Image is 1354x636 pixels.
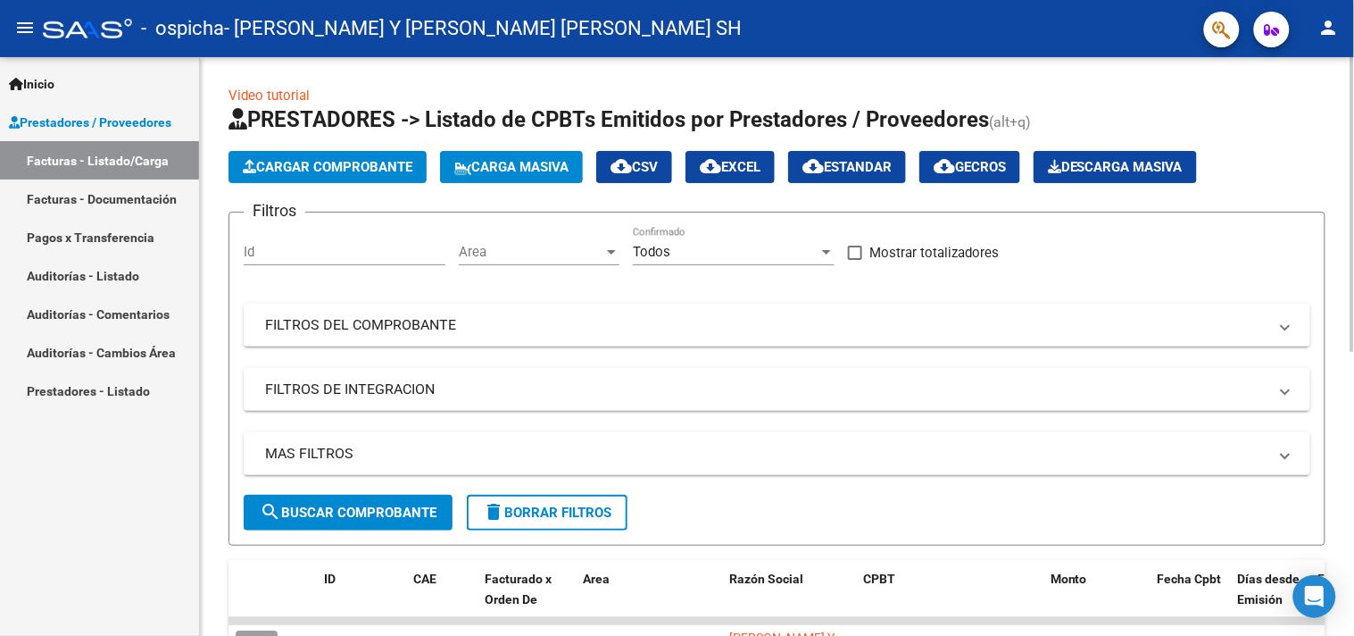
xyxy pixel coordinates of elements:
span: Carga Masiva [454,159,569,175]
span: - ospicha [141,9,224,48]
a: Video tutorial [228,88,310,104]
span: Area [459,244,603,260]
div: Open Intercom Messenger [1293,575,1336,618]
button: Borrar Filtros [467,495,627,531]
mat-icon: person [1318,17,1340,38]
mat-icon: cloud_download [802,155,824,177]
span: Cargar Comprobante [243,159,412,175]
mat-expansion-panel-header: FILTROS DE INTEGRACION [244,368,1310,411]
span: Prestadores / Proveedores [9,113,171,132]
span: CAE [413,572,436,586]
mat-panel-title: MAS FILTROS [265,444,1267,464]
span: Razón Social [729,572,803,586]
span: CSV [611,159,658,175]
span: Fecha Cpbt [1158,572,1222,586]
button: Gecros [919,151,1020,183]
mat-icon: search [260,501,281,523]
mat-expansion-panel-header: MAS FILTROS [244,432,1310,475]
span: ID [324,572,336,586]
mat-panel-title: FILTROS DE INTEGRACION [265,380,1267,399]
span: Buscar Comprobante [260,505,436,521]
button: EXCEL [685,151,775,183]
mat-panel-title: FILTROS DEL COMPROBANTE [265,315,1267,335]
mat-icon: cloud_download [611,155,632,177]
span: - [PERSON_NAME] Y [PERSON_NAME] [PERSON_NAME] SH [224,9,742,48]
app-download-masive: Descarga masiva de comprobantes (adjuntos) [1034,151,1197,183]
mat-icon: menu [14,17,36,38]
button: Cargar Comprobante [228,151,427,183]
span: Borrar Filtros [483,505,611,521]
span: Estandar [802,159,892,175]
button: Carga Masiva [440,151,583,183]
span: (alt+q) [989,113,1031,130]
button: Buscar Comprobante [244,495,453,531]
span: Area [583,572,610,586]
mat-expansion-panel-header: FILTROS DEL COMPROBANTE [244,304,1310,347]
span: CPBT [863,572,895,586]
span: Descarga Masiva [1048,159,1183,175]
span: EXCEL [700,159,760,175]
span: Monto [1051,572,1087,586]
mat-icon: delete [483,501,504,523]
span: Inicio [9,74,54,94]
span: Todos [633,244,670,260]
span: Gecros [934,159,1006,175]
span: Días desde Emisión [1238,572,1300,607]
span: Mostrar totalizadores [869,242,999,264]
h3: Filtros [244,198,305,223]
mat-icon: cloud_download [934,155,955,177]
span: Facturado x Orden De [485,572,552,607]
span: PRESTADORES -> Listado de CPBTs Emitidos por Prestadores / Proveedores [228,107,989,132]
button: Estandar [788,151,906,183]
mat-icon: cloud_download [700,155,721,177]
button: Descarga Masiva [1034,151,1197,183]
button: CSV [596,151,672,183]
